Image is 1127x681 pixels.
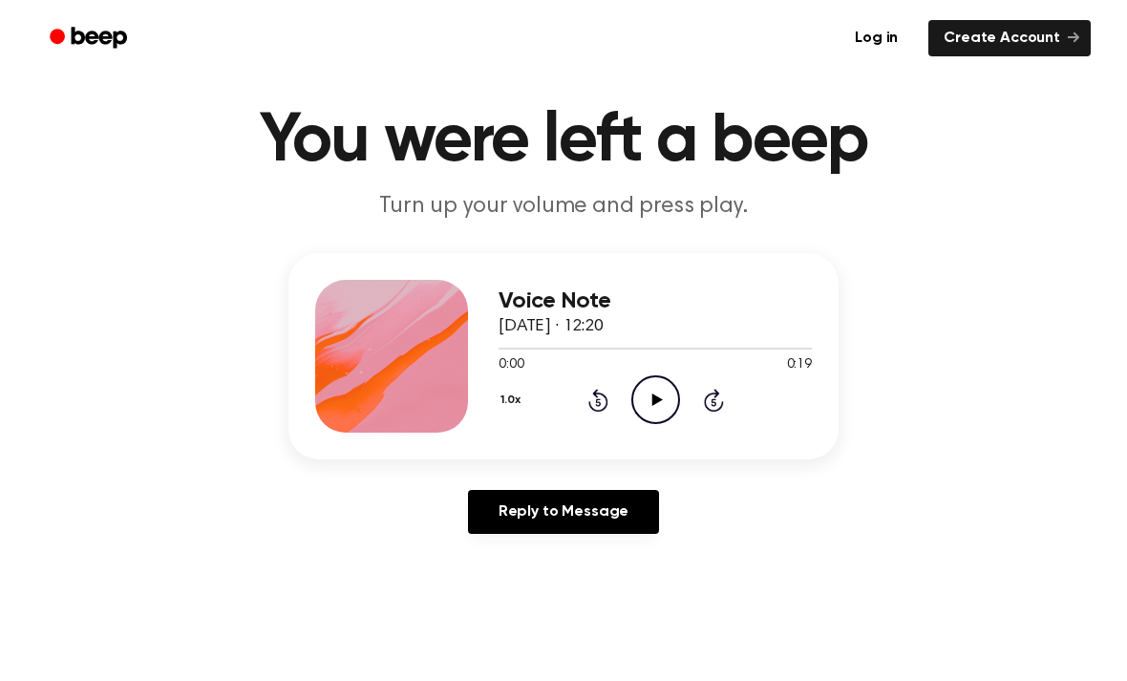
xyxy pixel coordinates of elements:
[499,355,523,375] span: 0:00
[74,107,1053,176] h1: You were left a beep
[836,16,917,60] a: Log in
[499,288,812,314] h3: Voice Note
[197,191,930,223] p: Turn up your volume and press play.
[468,490,659,534] a: Reply to Message
[499,384,527,416] button: 1.0x
[787,355,812,375] span: 0:19
[36,20,144,57] a: Beep
[928,20,1091,56] a: Create Account
[499,318,604,335] span: [DATE] · 12:20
